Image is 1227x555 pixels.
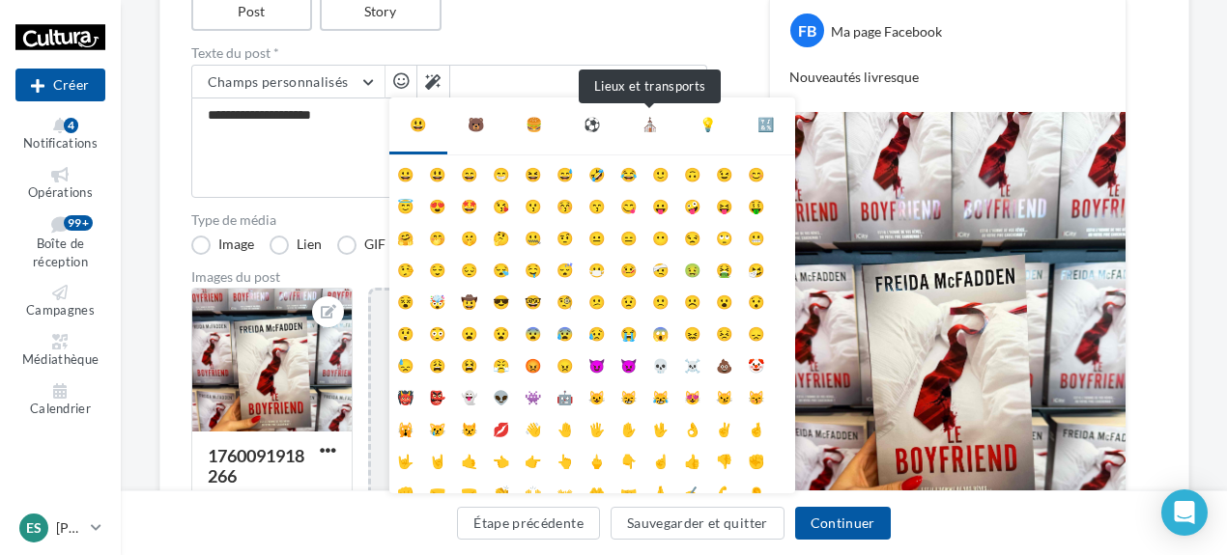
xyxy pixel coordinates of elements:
li: 😑 [613,219,644,251]
li: 🤜 [453,474,485,506]
li: 👋 [517,410,549,442]
li: 🖖 [644,410,676,442]
label: Type de média [191,213,707,227]
li: 🙁 [644,283,676,315]
li: 😭 [613,315,644,347]
li: 👻 [453,378,485,410]
li: 🤒 [613,251,644,283]
a: Boîte de réception99+ [15,211,105,273]
div: 99+ [64,215,93,231]
li: 😣 [708,315,740,347]
li: 😊 [740,155,772,187]
li: 😶 [644,219,676,251]
li: 😒 [676,219,708,251]
li: 🖕 [581,442,613,474]
li: 🙄 [708,219,740,251]
li: 😩 [421,347,453,378]
li: 😠 [549,347,581,378]
p: [PERSON_NAME] [56,518,83,538]
li: 😷 [581,251,613,283]
li: 😴 [549,251,581,283]
li: 😌 [421,251,453,283]
li: 🤙 [453,442,485,474]
li: 😨 [517,315,549,347]
li: 😝 [708,187,740,219]
div: Nouvelle campagne [15,69,105,101]
li: 🤡 [740,347,772,378]
div: 🐻 [468,113,484,136]
li: 😋 [613,187,644,219]
li: 👆 [549,442,581,474]
li: 💀 [644,347,676,378]
span: Calendrier [30,401,91,416]
li: 😯 [740,283,772,315]
li: 😆 [517,155,549,187]
li: 😹 [644,378,676,410]
li: 🤣 [581,155,613,187]
li: 👍 [676,442,708,474]
li: 🙏 [644,474,676,506]
li: 👿 [613,347,644,378]
button: Sauvegarder et quitter [611,507,785,540]
li: 🤨 [549,219,581,251]
li: 👌 [676,410,708,442]
li: 🤗 [389,219,421,251]
li: 😦 [453,315,485,347]
div: 🍔 [526,113,542,136]
li: 🤢 [676,251,708,283]
li: 😮 [708,283,740,315]
li: 😗 [517,187,549,219]
li: 🤫 [453,219,485,251]
li: 🤯 [421,283,453,315]
li: 😪 [485,251,517,283]
li: 🤘 [421,442,453,474]
li: 💋 [485,410,517,442]
li: 🤚 [549,410,581,442]
li: 🤥 [389,251,421,283]
div: 😃 [410,113,426,136]
li: ✋ [613,410,644,442]
li: 🤩 [453,187,485,219]
li: 😈 [581,347,613,378]
li: 💪 [708,474,740,506]
div: 1760091918266 [208,445,304,486]
li: ☠️ [676,347,708,378]
div: 💡 [699,113,716,136]
li: 👉 [517,442,549,474]
label: GIF [337,236,385,255]
div: Open Intercom Messenger [1161,489,1208,536]
li: 🤭 [421,219,453,251]
span: Champs personnalisés [208,73,349,90]
li: 😥 [581,315,613,347]
li: 🤛 [421,474,453,506]
li: 😧 [485,315,517,347]
li: 👏 [485,474,517,506]
li: 👇 [613,442,644,474]
li: ✊ [740,442,772,474]
li: 🤖 [549,378,581,410]
li: 😃 [421,155,453,187]
li: 💩 [708,347,740,378]
button: Champs personnalisés [192,66,385,98]
a: ES [PERSON_NAME] [15,510,105,546]
li: 👈 [485,442,517,474]
li: 🖐 [581,410,613,442]
label: Texte du post * [191,46,707,60]
span: Notifications [23,135,98,151]
button: Notifications 4 [15,114,105,155]
li: 😘 [485,187,517,219]
div: Ma page Facebook [831,22,942,42]
p: Nouveautés livresque [789,68,1106,87]
li: 😸 [613,378,644,410]
li: 😤 [485,347,517,378]
li: 👹 [389,378,421,410]
li: 😞 [740,315,772,347]
li: 😿 [421,410,453,442]
li: ☹️ [676,283,708,315]
li: 🤔 [485,219,517,251]
li: 😟 [613,283,644,315]
li: 😛 [644,187,676,219]
li: ✍ [676,474,708,506]
a: Campagnes [15,281,105,322]
li: 😅 [549,155,581,187]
